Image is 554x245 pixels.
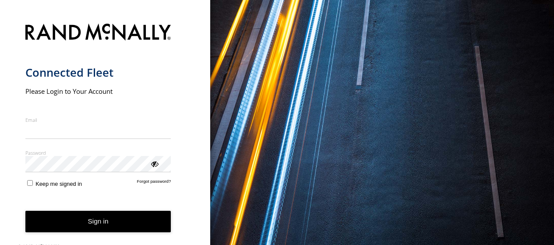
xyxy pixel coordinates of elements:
[137,179,171,187] a: Forgot password?
[35,181,82,187] span: Keep me signed in
[25,22,171,44] img: Rand McNally
[25,149,171,156] label: Password
[27,180,33,186] input: Keep me signed in
[25,65,171,80] h1: Connected Fleet
[25,211,171,232] button: Sign in
[25,117,171,123] label: Email
[25,87,171,96] h2: Please Login to Your Account
[150,159,159,168] div: ViewPassword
